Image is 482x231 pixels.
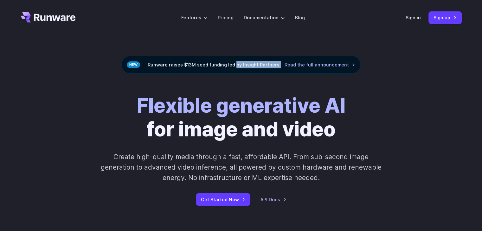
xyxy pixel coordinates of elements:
[181,14,208,21] label: Features
[121,56,361,74] div: Runware raises $13M seed funding led by Insight Partners
[137,94,345,141] h1: for image and video
[21,12,76,22] a: Go to /
[260,196,286,203] a: API Docs
[196,193,250,206] a: Get Started Now
[100,152,382,183] p: Create high-quality media through a fast, affordable API. From sub-second image generation to adv...
[218,14,234,21] a: Pricing
[295,14,305,21] a: Blog
[406,14,421,21] a: Sign in
[244,14,285,21] label: Documentation
[137,94,345,117] strong: Flexible generative AI
[285,61,355,68] a: Read the full announcement
[428,11,462,24] a: Sign up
